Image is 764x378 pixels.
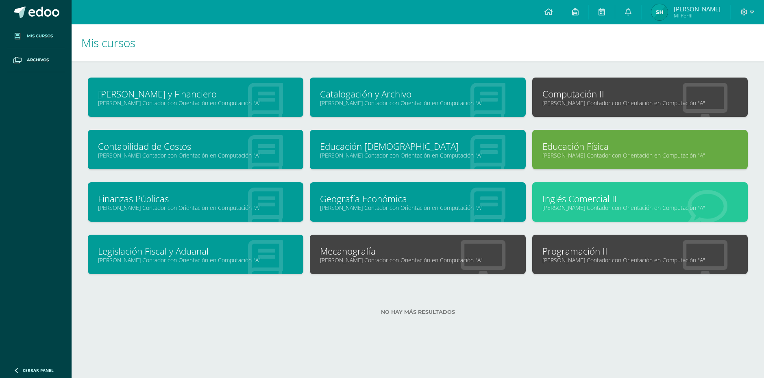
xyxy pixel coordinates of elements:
a: Programación II [542,245,738,257]
a: Catalogación y Archivo [320,88,515,100]
a: [PERSON_NAME] Contador con Orientación en Computación "A" [542,99,738,107]
a: [PERSON_NAME] Contador con Orientación en Computación "A" [542,256,738,264]
a: [PERSON_NAME] Contador con Orientación en Computación "A" [320,256,515,264]
span: Mi Perfil [674,12,720,19]
a: Mecanografía [320,245,515,257]
span: [PERSON_NAME] [674,5,720,13]
a: Contabilidad de Costos [98,140,293,153]
a: Educación [DEMOGRAPHIC_DATA] [320,140,515,153]
span: Archivos [27,57,49,63]
a: Archivos [7,48,65,72]
a: Inglés Comercial II [542,192,738,205]
a: Finanzas Públicas [98,192,293,205]
span: Mis cursos [81,35,135,50]
a: [PERSON_NAME] Contador con Orientación en Computación "A" [98,99,293,107]
a: [PERSON_NAME] Contador con Orientación en Computación "A" [320,99,515,107]
a: Geografía Económica [320,192,515,205]
a: [PERSON_NAME] y Financiero [98,88,293,100]
a: [PERSON_NAME] Contador con Orientación en Computación "A" [320,204,515,212]
label: No hay más resultados [88,309,748,315]
a: [PERSON_NAME] Contador con Orientación en Computación "A" [98,204,293,212]
a: [PERSON_NAME] Contador con Orientación en Computación "A" [320,151,515,159]
a: Computación II [542,88,738,100]
a: Legislación Fiscal y Aduanal [98,245,293,257]
a: [PERSON_NAME] Contador con Orientación en Computación "A" [98,151,293,159]
img: df3e08b183c7ebf2a6633e110e182967.png [651,4,668,20]
a: [PERSON_NAME] Contador con Orientación en Computación "A" [98,256,293,264]
a: [PERSON_NAME] Contador con Orientación en Computación "A" [542,204,738,212]
span: Cerrar panel [23,367,54,373]
a: Educación Física [542,140,738,153]
a: Mis cursos [7,24,65,48]
a: [PERSON_NAME] Contador con Orientación en Computación "A" [542,151,738,159]
span: Mis cursos [27,33,53,39]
